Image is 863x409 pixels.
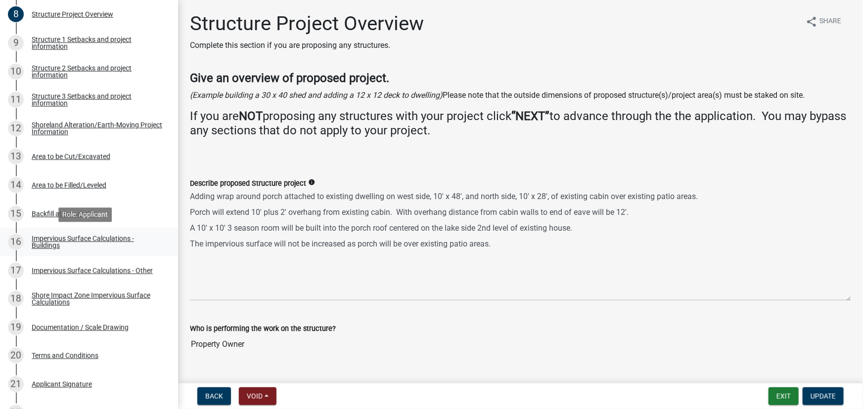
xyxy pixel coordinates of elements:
div: Structure Project Overview [32,11,113,18]
button: Void [239,387,276,405]
h1: Structure Project Overview [190,12,424,36]
span: Share [819,16,841,28]
div: 18 [8,291,24,307]
strong: “NEXT” [511,109,549,123]
div: Backfill at foundation [32,210,97,217]
h4: If you are proposing any structures with your project click to advance through the the applicatio... [190,109,851,138]
div: 15 [8,206,24,222]
div: Shore Impact Zone Impervious Surface Calculations [32,292,162,306]
i: info [308,179,315,186]
div: 14 [8,177,24,193]
div: 8 [8,6,24,22]
div: 9 [8,35,24,51]
label: Describe proposed Structure project [190,180,306,187]
i: (Example building a 30 x 40 shed and adding a 12 x 12 deck to dwelling) [190,90,443,100]
div: Impervious Surface Calculations - Buildings [32,235,162,249]
span: Update [811,392,836,400]
div: Role: Applicant [58,207,112,222]
div: 13 [8,149,24,164]
div: Applicant Signature [32,381,92,388]
div: Structure 2 Setbacks and project information [32,65,162,79]
div: 11 [8,92,24,108]
div: Impervious Surface Calculations - Other [32,267,153,274]
div: Shoreland Alteration/Earth-Moving Project Information [32,122,162,135]
p: Complete this section if you are proposing any structures. [190,40,424,51]
div: Area to be Filled/Leveled [32,182,106,189]
div: 21 [8,376,24,392]
strong: Give an overview of proposed project. [190,71,389,85]
span: Void [247,392,263,400]
div: Area to be Cut/Excavated [32,153,110,160]
div: Terms and Conditions [32,352,98,359]
button: shareShare [798,12,849,31]
div: 19 [8,320,24,335]
div: 10 [8,64,24,80]
p: Please note that the outside dimensions of proposed structure(s)/project area(s) must be staked o... [190,89,851,101]
button: Exit [769,387,799,405]
div: Documentation / Scale Drawing [32,324,129,331]
div: Structure 3 Setbacks and project information [32,93,162,107]
div: 17 [8,263,24,279]
div: 12 [8,121,24,136]
div: 20 [8,348,24,364]
span: Back [205,392,223,400]
button: Update [803,387,844,405]
label: Who is performing the work on the structure? [190,326,336,332]
div: Structure 1 Setbacks and project information [32,36,162,50]
button: Back [197,387,231,405]
div: 16 [8,234,24,250]
strong: NOT [239,109,263,123]
i: share [806,16,818,28]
